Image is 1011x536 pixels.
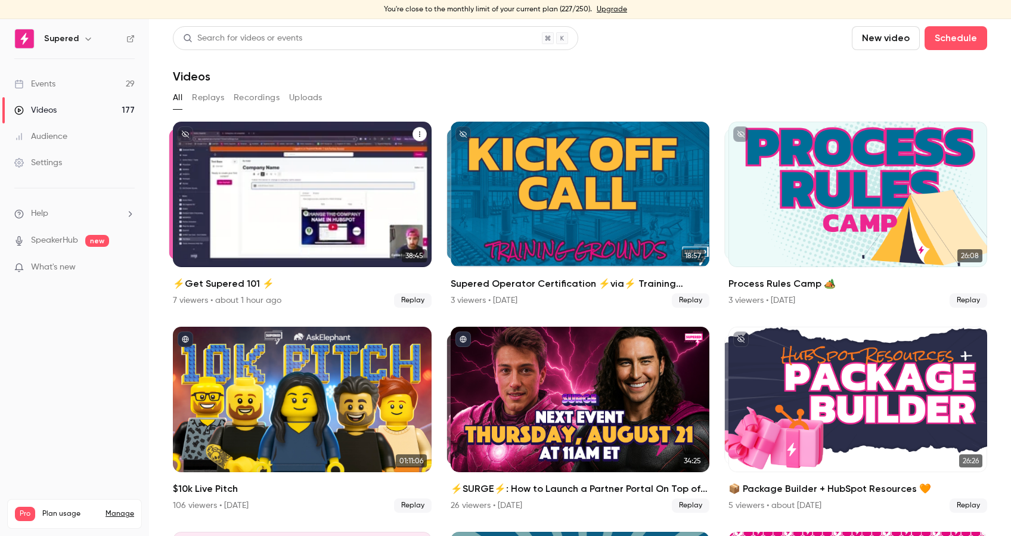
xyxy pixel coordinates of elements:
[950,498,987,513] span: Replay
[728,327,987,513] a: 26:2626:26📦 Package Builder + HubSpot Resources 🧡5 viewers • about [DATE]Replay
[173,482,432,496] h2: $10k Live Pitch
[680,454,705,467] span: 34:25
[173,88,182,107] button: All
[950,293,987,308] span: Replay
[42,509,98,519] span: Plan usage
[173,295,281,306] div: 7 viewers • about 1 hour ago
[192,88,224,107] button: Replays
[597,5,627,14] a: Upgrade
[852,26,920,50] button: New video
[173,327,432,513] a: 01:11:06$10k Live Pitch106 viewers • [DATE]Replay
[173,500,249,512] div: 106 viewers • [DATE]
[451,482,709,496] h2: ⚡️SURGE⚡️: How to Launch a Partner Portal On Top of HubSpot w/Introw
[85,235,109,247] span: new
[672,498,709,513] span: Replay
[451,277,709,291] h2: Supered Operator Certification ⚡️via⚡️ Training Grounds: Kickoff Call
[451,500,522,512] div: 26 viewers • [DATE]
[402,249,427,262] span: 38:45
[672,293,709,308] span: Replay
[234,88,280,107] button: Recordings
[14,104,57,116] div: Videos
[173,327,432,513] li: $10k Live Pitch
[728,482,987,496] h2: 📦 Package Builder + HubSpot Resources 🧡
[451,122,709,308] a: 18:5718:57Supered Operator Certification ⚡️via⚡️ Training Grounds: Kickoff Call3 viewers • [DATE]...
[451,295,517,306] div: 3 viewers • [DATE]
[396,454,427,467] span: 01:11:06
[106,509,134,519] a: Manage
[394,498,432,513] span: Replay
[14,207,135,220] li: help-dropdown-opener
[455,331,471,347] button: published
[728,122,987,308] a: 26:0826:08Process Rules Camp 🏕️3 viewers • [DATE]Replay
[394,293,432,308] span: Replay
[178,126,193,142] button: unpublished
[681,249,705,262] span: 18:57
[728,277,987,291] h2: Process Rules Camp 🏕️
[451,327,709,513] a: 34:2534:25⚡️SURGE⚡️: How to Launch a Partner Portal On Top of HubSpot w/Introw26 viewers • [DATE]...
[120,262,135,273] iframe: Noticeable Trigger
[173,69,210,83] h1: Videos
[31,207,48,220] span: Help
[173,26,987,529] section: Videos
[728,295,795,306] div: 3 viewers • [DATE]
[14,131,67,142] div: Audience
[728,122,987,308] li: Process Rules Camp 🏕️
[451,122,709,308] li: Supered Operator Certification ⚡️via⚡️ Training Grounds: Kickoff Call
[957,249,982,262] span: 26:08
[14,157,62,169] div: Settings
[733,331,749,347] button: unpublished
[31,234,78,247] a: SpeakerHub
[183,32,302,45] div: Search for videos or events
[44,33,79,45] h6: Supered
[289,88,322,107] button: Uploads
[451,327,709,513] li: ⚡️SURGE⚡️: How to Launch a Partner Portal On Top of HubSpot w/Introw
[173,122,432,308] a: 38:4538:45⚡️Get Supered 101 ⚡️7 viewers • about 1 hour agoReplay
[173,122,432,308] li: ⚡️Get Supered 101 ⚡️
[728,327,987,513] li: 📦 Package Builder + HubSpot Resources 🧡
[15,507,35,521] span: Pro
[455,126,471,142] button: unpublished
[31,261,76,274] span: What's new
[178,331,193,347] button: published
[728,500,821,512] div: 5 viewers • about [DATE]
[925,26,987,50] button: Schedule
[15,29,34,48] img: Supered
[959,454,982,467] span: 26:26
[173,277,432,291] h2: ⚡️Get Supered 101 ⚡️
[733,126,749,142] button: unpublished
[14,78,55,90] div: Events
